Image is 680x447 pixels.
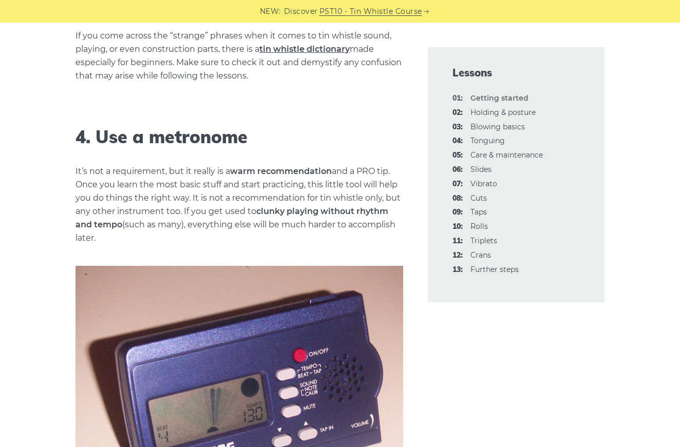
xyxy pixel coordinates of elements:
[452,221,463,233] span: 10:
[452,92,463,105] span: 01:
[452,66,580,80] span: Lessons
[470,93,528,103] strong: Getting started
[470,108,536,117] a: 02:Holding & posture
[452,121,463,133] span: 03:
[452,135,463,147] span: 04:
[470,236,497,245] a: 11:Triplets
[470,193,487,203] a: 08:Cuts
[319,6,422,17] a: PST10 - Tin Whistle Course
[470,207,487,217] a: 09:Taps
[452,164,463,176] span: 06:
[452,235,463,247] span: 11:
[75,127,403,148] h2: 4. Use a metronome
[470,222,488,231] a: 10:Rolls
[470,250,491,260] a: 12:Crans
[452,178,463,190] span: 07:
[470,265,519,274] a: 13:Further steps
[259,44,350,54] a: tin whistle dictionary
[452,249,463,262] span: 12:
[470,136,505,145] a: 04:Tonguing
[452,149,463,162] span: 05:
[470,150,543,160] a: 05:Care & maintenance
[452,107,463,119] span: 02:
[452,264,463,276] span: 13:
[452,192,463,205] span: 08:
[230,166,332,176] strong: warm recommendation
[284,6,318,17] span: Discover
[75,165,403,245] p: It’s not a requirement, but it really is a and a PRO tip. Once you learn the most basic stuff and...
[452,206,463,219] span: 09:
[470,165,492,174] a: 06:Slides
[470,179,497,188] a: 07:Vibrato
[470,122,525,131] a: 03:Blowing basics
[260,6,281,17] span: NEW:
[75,29,403,83] p: If you come across the “strange” phrases when it comes to tin whistle sound, playing, or even con...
